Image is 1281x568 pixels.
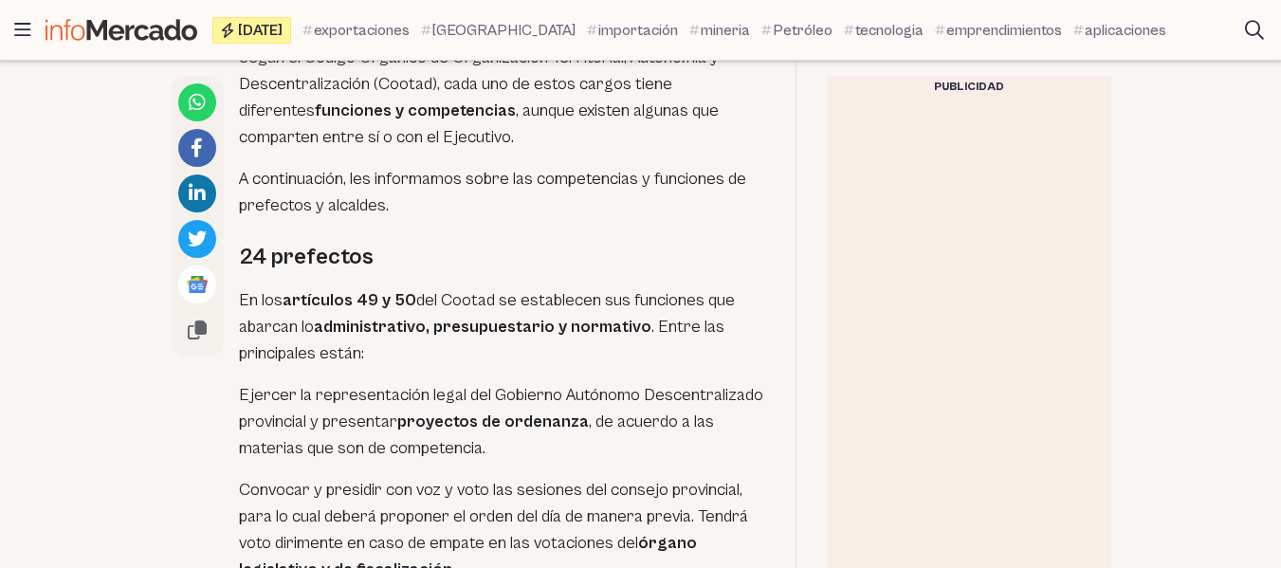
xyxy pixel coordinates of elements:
a: exportaciones [302,19,410,42]
a: importación [587,19,678,42]
a: tecnologia [844,19,924,42]
h2: 24 prefectos [239,242,765,272]
p: Según el Código Orgánico de Organización Territorial, Autonomía y Descentralización (Cootad), cad... [239,45,765,151]
a: [GEOGRAPHIC_DATA] [421,19,576,42]
span: importación [598,19,678,42]
a: aplicaciones [1073,19,1166,42]
strong: administrativo, presupuestario y normativo [314,317,651,337]
a: mineria [689,19,750,42]
a: Petróleo [761,19,833,42]
span: aplicaciones [1085,19,1166,42]
p: Ejercer la representación legal del Gobierno Autónomo Descentralizado provincial y presentar , de... [239,382,765,462]
span: [DATE] [238,23,283,38]
span: [GEOGRAPHIC_DATA] [432,19,576,42]
span: exportaciones [314,19,410,42]
span: mineria [701,19,750,42]
span: emprendimientos [946,19,1062,42]
a: emprendimientos [935,19,1062,42]
img: Infomercado Ecuador logo [46,19,197,41]
span: tecnologia [855,19,924,42]
p: En los del Cootad se establecen sus funciones que abarcan lo . Entre las principales están: [239,287,765,367]
span: Petróleo [773,19,833,42]
strong: artículos 49 y 50 [283,290,416,310]
img: Google News logo [186,273,209,296]
p: A continuación, les informamos sobre las competencias y funciones de prefectos y alcaldes. [239,166,765,219]
strong: proyectos de ordenanza [397,412,589,431]
div: Publicidad [827,76,1111,99]
strong: funciones y competencias [315,101,516,120]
